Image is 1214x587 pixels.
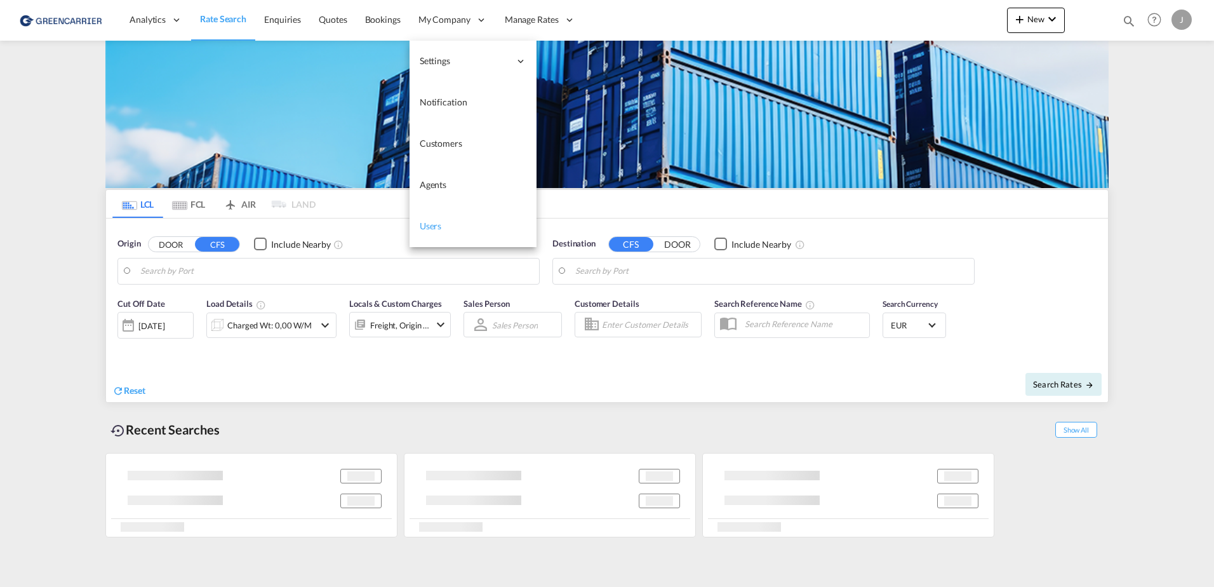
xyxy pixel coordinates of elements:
[738,314,869,334] input: Search Reference Name
[117,238,140,250] span: Origin
[130,13,166,26] span: Analytics
[1055,422,1097,438] span: Show All
[505,13,559,26] span: Manage Rates
[106,219,1108,402] div: Origin DOOR CFS Checkbox No InkUnchecked: Ignores neighbouring ports when fetching rates.Checked ...
[317,318,333,333] md-icon: icon-chevron-down
[124,385,145,396] span: Reset
[365,14,401,25] span: Bookings
[117,312,194,339] div: [DATE]
[420,138,462,149] span: Customers
[1085,381,1094,389] md-icon: icon-arrow-right
[609,237,653,252] button: CFS
[271,238,331,251] div: Include Nearby
[223,197,238,206] md-icon: icon-airplane
[410,206,537,247] a: Users
[890,316,939,334] md-select: Select Currency: € EUREuro
[206,299,266,309] span: Load Details
[1012,11,1027,27] md-icon: icon-plus 400-fg
[1122,14,1136,33] div: icon-magnify
[112,385,124,396] md-icon: icon-refresh
[491,316,539,334] md-select: Sales Person
[1007,8,1065,33] button: icon-plus 400-fgNewicon-chevron-down
[200,13,246,24] span: Rate Search
[575,299,639,309] span: Customer Details
[117,299,165,309] span: Cut Off Date
[149,237,193,252] button: DOOR
[420,97,467,107] span: Notification
[714,299,815,309] span: Search Reference Name
[140,262,533,281] input: Search by Port
[333,240,344,250] md-icon: Unchecked: Ignores neighbouring ports when fetching rates.Checked : Includes neighbouring ports w...
[420,220,442,231] span: Users
[1025,373,1102,396] button: Search Ratesicon-arrow-right
[1044,11,1060,27] md-icon: icon-chevron-down
[117,337,127,354] md-datepicker: Select
[264,14,301,25] span: Enquiries
[254,238,331,251] md-checkbox: Checkbox No Ink
[105,41,1109,188] img: GreenCarrierFCL_LCL.png
[552,238,596,250] span: Destination
[433,317,448,332] md-icon: icon-chevron-down
[891,320,926,331] span: EUR
[195,237,239,252] button: CFS
[464,299,510,309] span: Sales Person
[214,190,265,218] md-tab-item: AIR
[731,238,791,251] div: Include Nearby
[227,316,312,334] div: Charged Wt: 0,00 W/M
[163,190,214,218] md-tab-item: FCL
[112,190,163,218] md-tab-item: LCL
[112,190,316,218] md-pagination-wrapper: Use the left and right arrow keys to navigate between tabs
[206,313,337,338] div: Charged Wt: 0,00 W/Micon-chevron-down
[1012,14,1060,24] span: New
[349,312,451,337] div: Freight Origin Destinationicon-chevron-down
[795,240,805,250] md-icon: Unchecked: Ignores neighbouring ports when fetching rates.Checked : Includes neighbouring ports w...
[420,55,510,67] span: Settings
[1144,9,1165,30] span: Help
[410,41,537,82] div: Settings
[420,179,446,190] span: Agents
[19,6,105,34] img: 1378a7308afe11ef83610d9e779c6b34.png
[655,237,700,252] button: DOOR
[110,423,126,438] md-icon: icon-backup-restore
[112,384,145,398] div: icon-refreshReset
[805,300,815,310] md-icon: Your search will be saved by the below given name
[575,262,968,281] input: Search by Port
[1033,379,1094,389] span: Search Rates
[410,82,537,123] a: Notification
[105,415,225,444] div: Recent Searches
[602,315,697,334] input: Enter Customer Details
[1144,9,1171,32] div: Help
[1171,10,1192,30] div: J
[418,13,470,26] span: My Company
[883,299,938,309] span: Search Currency
[714,238,791,251] md-checkbox: Checkbox No Ink
[138,320,164,332] div: [DATE]
[370,316,430,334] div: Freight Origin Destination
[1122,14,1136,28] md-icon: icon-magnify
[256,300,266,310] md-icon: Chargeable Weight
[410,165,537,206] a: Agents
[410,123,537,165] a: Customers
[349,299,442,309] span: Locals & Custom Charges
[319,14,347,25] span: Quotes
